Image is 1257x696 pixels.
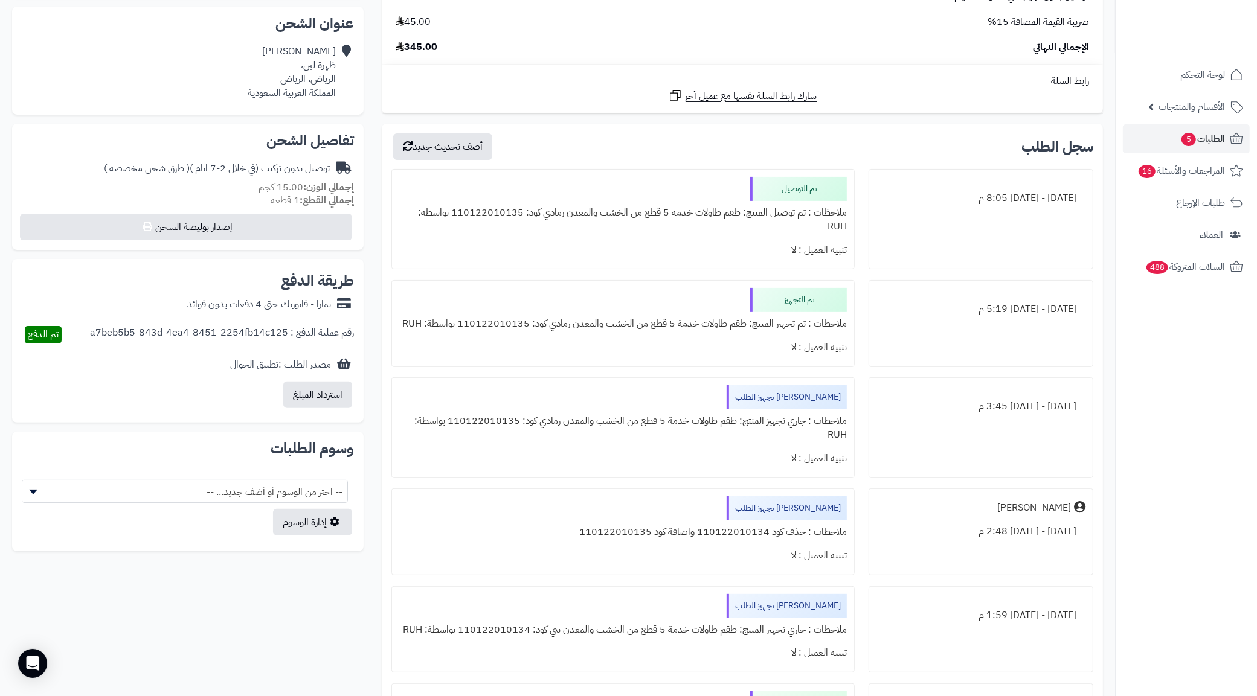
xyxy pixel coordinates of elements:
span: -- اختر من الوسوم أو أضف جديد... -- [22,480,347,503]
div: رابط السلة [387,74,1098,88]
span: 5 [1181,132,1197,147]
div: تنبيه العميل : لا [399,447,847,470]
small: 1 قطعة [271,193,354,208]
small: 15.00 كجم [259,180,354,194]
div: رقم عملية الدفع : a7beb5b5-843d-4ea4-8451-2254fb14c125 [90,326,354,343]
h2: طريقة الدفع [281,273,354,288]
div: [DATE] - [DATE] 3:45 م [876,395,1085,418]
div: ملاحظات : جاري تجهيز المنتج: طقم طاولات خدمة 5 قطع من الخشب والمعدن بني كود: 110122010134 بواسطة:... [399,618,847,642]
span: الإجمالي النهائي [1033,40,1089,54]
div: Open Intercom Messenger [18,649,47,678]
span: لوحة التحكم [1180,66,1225,83]
span: -- اختر من الوسوم أو أضف جديد... -- [22,480,348,503]
div: تمارا - فاتورتك حتى 4 دفعات بدون فوائد [187,298,331,311]
h2: عنوان الشحن [22,16,354,31]
div: ملاحظات : جاري تجهيز المنتج: طقم طاولات خدمة 5 قطع من الخشب والمعدن رمادي كود: 110122010135 بواسط... [399,409,847,447]
a: الطلبات5 [1123,124,1250,153]
a: طلبات الإرجاع [1123,188,1250,217]
div: [DATE] - [DATE] 1:59 م [876,604,1085,627]
span: ضريبة القيمة المضافة 15% [988,15,1089,29]
span: العملاء [1200,226,1223,243]
span: الطلبات [1180,130,1225,147]
span: 345.00 [396,40,437,54]
h2: تفاصيل الشحن [22,133,354,148]
strong: إجمالي الوزن: [303,180,354,194]
div: ملاحظات : حذف كود 110122010134 واضافة كود 110122010135 [399,520,847,544]
h2: وسوم الطلبات [22,441,354,456]
div: [PERSON_NAME] ظهرة لبن، الرياض، الرياض المملكة العربية السعودية [248,45,336,100]
div: تم التجهيز [750,288,847,312]
div: [PERSON_NAME] تجهيز الطلب [727,496,847,520]
span: المراجعات والأسئلة [1137,162,1225,179]
div: ملاحظات : تم توصيل المنتج: طقم طاولات خدمة 5 قطع من الخشب والمعدن رمادي كود: 110122010135 بواسطة:... [399,201,847,238]
span: تم الدفع [28,327,59,342]
img: logo-2.png [1175,11,1246,36]
div: تم التوصيل [750,177,847,201]
span: السلات المتروكة [1145,258,1225,275]
h3: سجل الطلب [1021,139,1093,154]
a: السلات المتروكة488 [1123,252,1250,281]
div: تنبيه العميل : لا [399,641,847,665]
div: [DATE] - [DATE] 5:19 م [876,298,1085,321]
div: [DATE] - [DATE] 2:48 م [876,520,1085,543]
span: 488 [1145,260,1169,275]
a: لوحة التحكم [1123,60,1250,89]
a: العملاء [1123,220,1250,249]
span: الأقسام والمنتجات [1159,98,1225,115]
div: [PERSON_NAME] تجهيز الطلب [727,385,847,409]
div: ملاحظات : تم تجهيز المنتج: طقم طاولات خدمة 5 قطع من الخشب والمعدن رمادي كود: 110122010135 بواسطة:... [399,312,847,336]
span: طلبات الإرجاع [1176,194,1225,211]
a: إدارة الوسوم [273,509,352,535]
button: أضف تحديث جديد [393,133,492,160]
div: [PERSON_NAME] تجهيز الطلب [727,594,847,618]
div: [DATE] - [DATE] 8:05 م [876,187,1085,210]
span: ( طرق شحن مخصصة ) [104,161,190,176]
div: تنبيه العميل : لا [399,544,847,567]
span: شارك رابط السلة نفسها مع عميل آخر [686,89,817,103]
div: [PERSON_NAME] [997,501,1071,515]
div: توصيل بدون تركيب (في خلال 2-7 ايام ) [104,162,330,176]
div: تنبيه العميل : لا [399,238,847,262]
span: 16 [1138,164,1157,179]
strong: إجمالي القطع: [300,193,354,208]
button: استرداد المبلغ [283,382,352,408]
a: شارك رابط السلة نفسها مع عميل آخر [668,88,817,103]
a: المراجعات والأسئلة16 [1123,156,1250,185]
div: مصدر الطلب :تطبيق الجوال [230,358,331,372]
button: إصدار بوليصة الشحن [20,214,352,240]
div: تنبيه العميل : لا [399,336,847,359]
span: 45.00 [396,15,431,29]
